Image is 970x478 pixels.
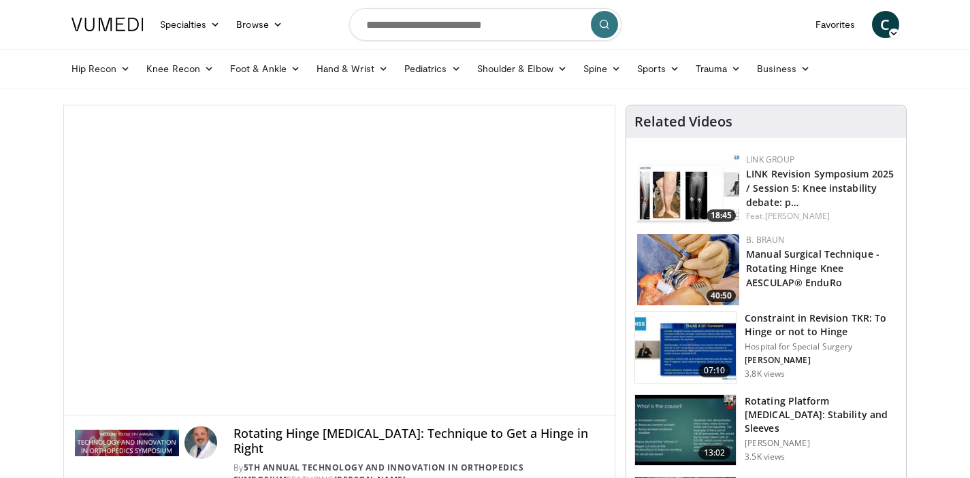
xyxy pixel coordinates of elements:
a: Business [749,55,818,82]
a: Hand & Wrist [308,55,396,82]
h3: Rotating Platform [MEDICAL_DATA]: Stability and Sleeves [745,394,898,435]
a: Favorites [807,11,864,38]
a: B. Braun [746,234,784,245]
p: [PERSON_NAME] [745,355,898,366]
a: Knee Recon [138,55,222,82]
a: 18:45 [637,154,739,225]
p: 3.5K views [745,451,785,462]
a: Spine [575,55,629,82]
img: VuMedi Logo [71,18,144,31]
h4: Related Videos [634,114,732,130]
a: LINK Revision Symposium 2025 / Session 5: Knee instability debate: p… [746,167,894,209]
a: 07:10 Constraint in Revision TKR: To Hinge or not to Hinge Hospital for Special Surgery [PERSON_N... [634,311,898,383]
p: Hospital for Special Surgery [745,341,898,352]
input: Search topics, interventions [349,8,621,41]
span: 13:02 [698,446,731,460]
a: 40:50 [637,234,739,305]
a: Manual Surgical Technique - Rotating Hinge Knee AESCULAP® EnduRo [746,247,879,289]
a: [PERSON_NAME] [765,210,830,222]
h4: Rotating Hinge [MEDICAL_DATA]: Technique to Get a Hinge in Right [233,426,604,456]
img: 4998a74a-3ece-40ce-aae1-7b8db1e98913.150x105_q85_crop-smart_upscale.jpg [637,154,739,225]
span: 18:45 [707,209,736,222]
a: Hip Recon [63,55,139,82]
p: 3.8K views [745,369,785,379]
video-js: Video Player [64,105,615,415]
img: 5th Annual Technology and Innovation in Orthopedics Symposium [75,426,179,459]
a: LINK Group [746,154,794,165]
a: Browse [228,11,291,38]
img: ebf358ad-e006-43dd-aacc-0adaf40748b5.150x105_q85_crop-smart_upscale.jpg [637,234,739,305]
img: 7e7e65b9-e5d3-4a89-8116-8e25f1f8809d.150x105_q85_crop-smart_upscale.jpg [635,395,736,466]
span: 40:50 [707,290,736,302]
a: Sports [629,55,688,82]
h3: Constraint in Revision TKR: To Hinge or not to Hinge [745,311,898,339]
a: Foot & Ankle [222,55,308,82]
p: [PERSON_NAME] [745,438,898,449]
a: C [872,11,899,38]
img: f95c0e99-c42f-4c1c-a751-cf76960cab7a.150x105_q85_crop-smart_upscale.jpg [635,312,736,383]
a: 13:02 Rotating Platform [MEDICAL_DATA]: Stability and Sleeves [PERSON_NAME] 3.5K views [634,394,898,466]
a: Trauma [688,55,749,82]
img: Avatar [184,426,217,459]
div: Feat. [746,210,895,222]
a: Shoulder & Elbow [469,55,575,82]
a: Specialties [152,11,229,38]
a: Pediatrics [396,55,469,82]
span: 07:10 [698,364,731,377]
